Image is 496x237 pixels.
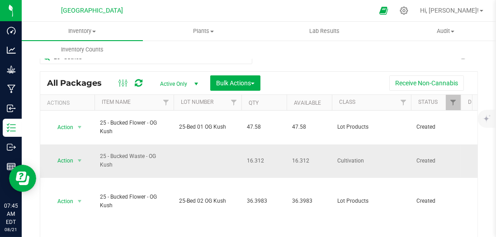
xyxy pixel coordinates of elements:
span: Action [49,154,74,167]
span: Hi, [PERSON_NAME]! [420,7,479,14]
span: 16.312 [247,157,281,165]
inline-svg: Dashboard [7,26,16,35]
span: 25 - Bucked Waste - OG Kush [100,152,168,169]
inline-svg: Inventory [7,123,16,132]
a: Filter [227,95,241,110]
span: 25 - Bucked Flower - OG Kush [100,193,168,210]
span: 16.312 [292,157,326,165]
span: Created [416,197,455,205]
span: 47.58 [292,123,326,131]
span: Created [416,123,455,131]
span: Inventory [22,27,143,35]
inline-svg: Manufacturing [7,84,16,93]
span: All Packages [47,78,111,88]
a: Lot Number [181,99,213,105]
span: Cultivation [337,157,406,165]
p: 07:45 AM EDT [4,202,18,226]
span: Open Ecommerce Menu [373,2,394,19]
span: Created [416,157,455,165]
span: Inventory Counts [49,46,116,54]
inline-svg: Grow [7,65,16,74]
div: Manage settings [398,6,410,15]
a: Lab Results [264,22,385,41]
span: select [74,121,85,134]
span: Lot Products [337,123,406,131]
span: 36.3983 [247,197,281,205]
span: Lab Results [297,27,352,35]
div: Actions [47,100,91,106]
button: Receive Non-Cannabis [389,75,464,91]
span: 47.58 [247,123,281,131]
inline-svg: Inbound [7,104,16,113]
a: Plants [143,22,264,41]
span: select [74,195,85,208]
span: Action [49,121,74,134]
a: Inventory Counts [22,40,143,59]
a: Filter [159,95,174,110]
span: [GEOGRAPHIC_DATA] [61,7,123,14]
a: Class [339,99,355,105]
a: Qty [249,100,259,106]
a: Inventory [22,22,143,41]
a: Item Name [102,99,131,105]
inline-svg: Outbound [7,143,16,152]
span: select [74,154,85,167]
span: Plants [143,27,264,35]
inline-svg: Analytics [7,46,16,55]
button: Bulk Actions [210,75,260,91]
a: Available [294,100,321,106]
span: Lot Products [337,197,406,205]
a: Filter [446,95,461,110]
p: 08/21 [4,226,18,233]
span: Action [49,195,74,208]
a: Status [418,99,438,105]
inline-svg: Reports [7,162,16,171]
iframe: Resource center [9,165,36,192]
a: Filter [396,95,411,110]
span: Bulk Actions [216,79,255,87]
span: 25-Bed 02 OG Kush [179,197,236,205]
span: 25 - Bucked Flower - OG Kush [100,119,168,136]
span: 25-Bed 01 OG Kush [179,123,236,131]
span: 36.3983 [292,197,326,205]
